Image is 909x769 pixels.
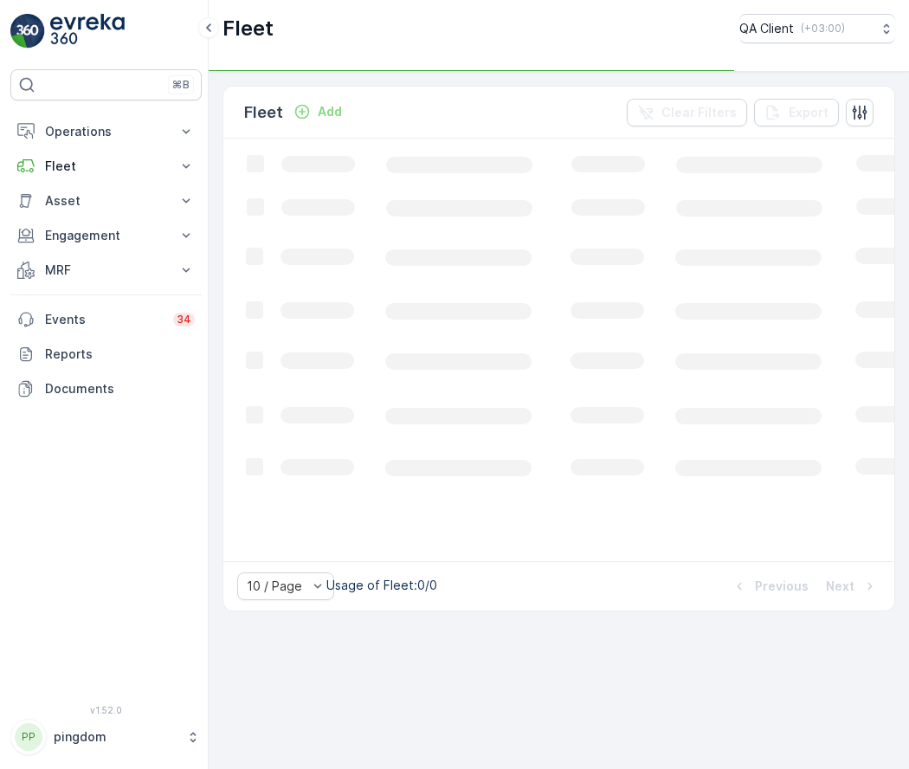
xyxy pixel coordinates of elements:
[10,302,202,337] a: Events34
[177,313,191,326] p: 34
[10,14,45,48] img: logo
[45,123,167,140] p: Operations
[54,728,177,746] p: pingdom
[824,576,880,597] button: Next
[50,14,125,48] img: logo_light-DOdMpM7g.png
[45,311,163,328] p: Events
[222,15,274,42] p: Fleet
[45,262,167,279] p: MRF
[287,101,349,122] button: Add
[10,719,202,755] button: PPpingdom
[661,104,737,121] p: Clear Filters
[45,158,167,175] p: Fleet
[627,99,747,126] button: Clear Filters
[10,114,202,149] button: Operations
[45,192,167,210] p: Asset
[10,218,202,253] button: Engagement
[45,346,195,363] p: Reports
[10,253,202,288] button: MRF
[754,99,839,126] button: Export
[172,78,190,92] p: ⌘B
[789,104,828,121] p: Export
[10,705,202,715] span: v 1.52.0
[755,578,809,595] p: Previous
[326,577,437,594] p: Usage of Fleet : 0/0
[801,22,845,36] p: ( +03:00 )
[318,103,342,120] p: Add
[244,100,283,125] p: Fleet
[45,227,167,244] p: Engagement
[10,184,202,218] button: Asset
[10,337,202,372] a: Reports
[739,20,794,37] p: QA Client
[739,14,895,43] button: QA Client(+03:00)
[15,723,42,751] div: PP
[45,380,195,397] p: Documents
[10,372,202,406] a: Documents
[729,576,810,597] button: Previous
[10,149,202,184] button: Fleet
[826,578,854,595] p: Next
